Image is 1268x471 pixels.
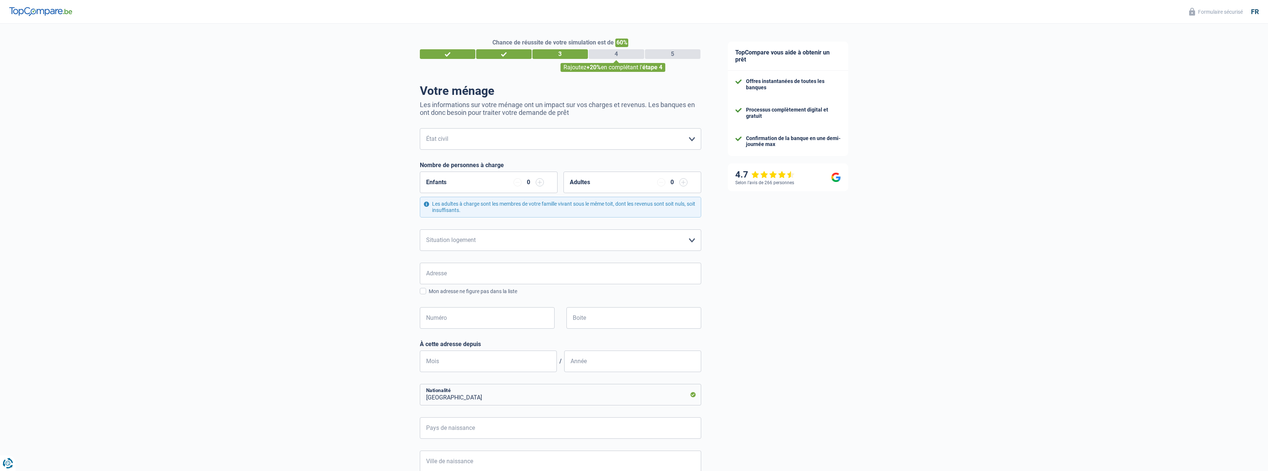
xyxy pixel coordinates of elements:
input: Sélectionnez votre adresse dans la barre de recherche [420,263,701,284]
div: TopCompare vous aide à obtenir un prêt [728,42,848,71]
label: Adultes [570,179,590,185]
h1: Votre ménage [420,84,701,98]
div: 0 [525,179,532,185]
div: Offres instantanées de toutes les banques [746,78,841,91]
span: +20% [586,64,601,71]
label: Nombre de personnes à charge [420,162,504,169]
div: Rajoutez en complétant l' [561,63,665,72]
span: / [557,358,564,365]
div: 1 [420,49,475,59]
div: 4 [589,49,644,59]
input: Belgique [420,384,701,405]
p: Les informations sur votre ménage ont un impact sur vos charges et revenus. Les banques en ont do... [420,101,701,116]
span: Chance de réussite de votre simulation est de [492,39,614,46]
div: 2 [476,49,532,59]
button: Formulaire sécurisé [1185,6,1247,18]
input: Belgique [420,417,701,439]
div: fr [1251,8,1259,16]
div: 4.7 [735,169,795,180]
div: Mon adresse ne figure pas dans la liste [429,288,701,295]
div: Les adultes à charge sont les membres de votre famille vivant sous le même toit, dont les revenus... [420,197,701,218]
input: AAAA [564,351,701,372]
div: Processus complètement digital et gratuit [746,107,841,119]
div: 3 [532,49,588,59]
label: Enfants [426,179,446,185]
div: 0 [669,179,676,185]
input: MM [420,351,557,372]
span: étape 4 [642,64,662,71]
label: À cette adresse depuis [420,341,701,348]
div: Selon l’avis de 266 personnes [735,180,794,185]
span: 60% [615,39,628,47]
img: TopCompare Logo [9,7,72,16]
div: 5 [645,49,700,59]
div: Confirmation de la banque en une demi-journée max [746,135,841,148]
